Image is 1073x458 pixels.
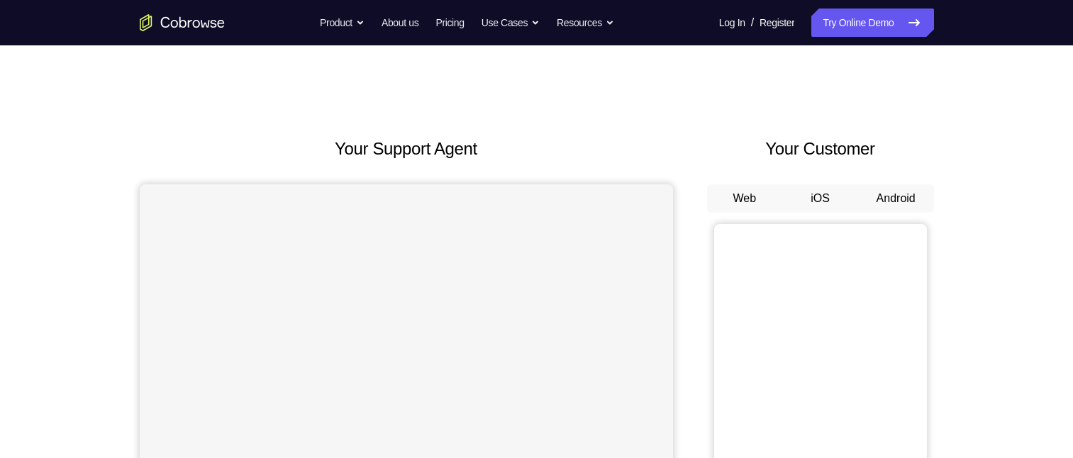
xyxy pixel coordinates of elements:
[435,9,464,37] a: Pricing
[140,136,673,162] h2: Your Support Agent
[482,9,540,37] button: Use Cases
[760,9,794,37] a: Register
[707,184,783,213] button: Web
[140,14,225,31] a: Go to the home page
[557,9,614,37] button: Resources
[707,136,934,162] h2: Your Customer
[719,9,745,37] a: Log In
[782,184,858,213] button: iOS
[382,9,418,37] a: About us
[320,9,365,37] button: Product
[751,14,754,31] span: /
[858,184,934,213] button: Android
[811,9,933,37] a: Try Online Demo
